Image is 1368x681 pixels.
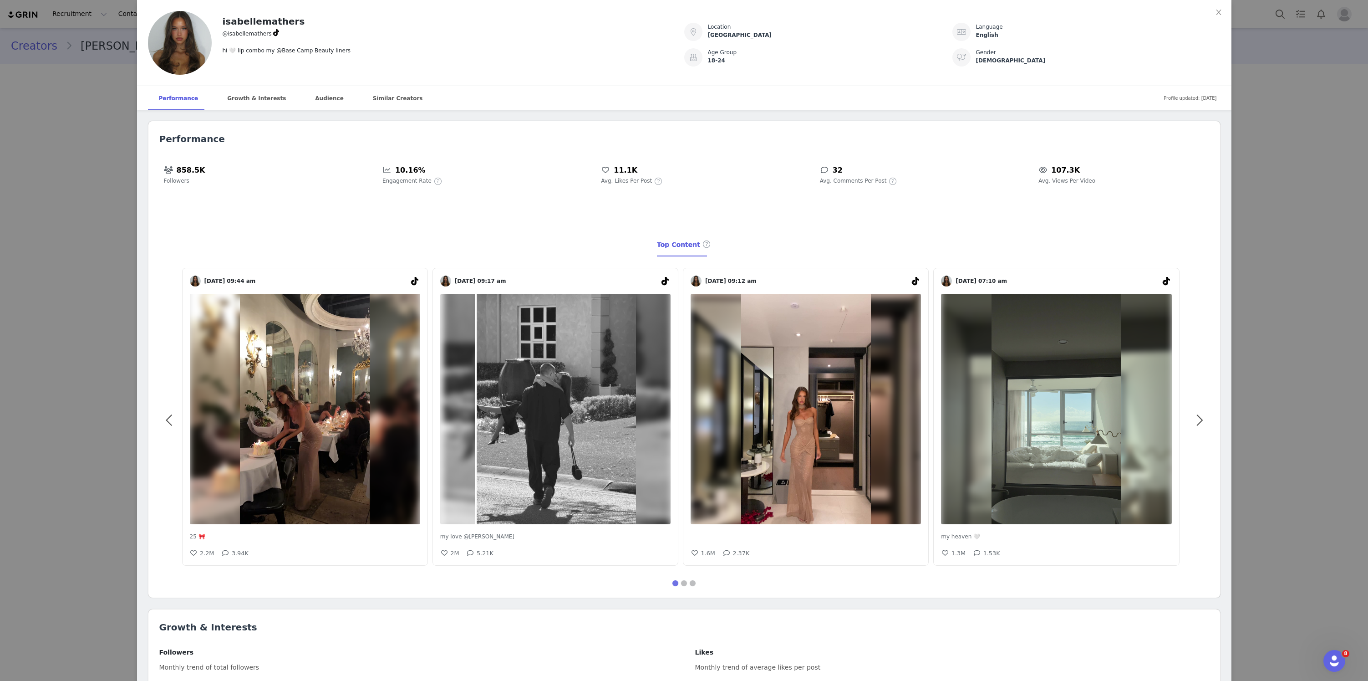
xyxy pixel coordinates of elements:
h5: 1.6M [701,549,715,558]
span: Avg. Comments Per Post [820,177,887,185]
h2: Performance [159,132,1209,146]
img: v2 [440,276,451,287]
img: v2 [190,265,420,553]
div: Age Group [708,48,952,56]
div: Top Content [657,233,711,257]
h5: 107.3K [1051,164,1080,176]
div: Gender [976,48,1221,56]
span: Avg. Likes Per Post [601,177,652,185]
img: Post image [741,294,871,524]
h2: Growth & Interests [159,620,1209,634]
iframe: Intercom live chat [1323,650,1345,672]
span: Followers [164,177,189,185]
div: Location [708,23,952,31]
h5: 1.3M [951,549,966,558]
span: @isabellemathers [223,31,272,37]
img: v2 [148,11,212,75]
h5: 2M [450,549,459,558]
i: icon: close [1215,9,1222,16]
a: [DATE] 07:10 ammy heaven 🤍my heaven 🤍 1.3M 1.53K [933,268,1179,566]
span: Avg. Views Per Video [1038,177,1095,185]
span: Engagement Rate [382,177,432,185]
div: Followers [159,648,673,657]
img: v2 [190,276,201,287]
span: 25 🎀 [190,533,205,540]
div: 18-24 [708,56,952,65]
body: Rich Text Area. Press ALT-0 for help. [7,7,374,17]
span: my heaven 🤍 [941,533,980,540]
h5: 858.5K [177,164,205,176]
span: [DATE] 09:44 am [201,277,409,285]
img: v2 [941,276,952,287]
div: Monthly trend of total followers [159,663,673,672]
div: [GEOGRAPHIC_DATA] [708,31,952,39]
h5: 3.94K [232,549,249,558]
img: 25 🎀 [240,294,370,524]
button: 1 [672,580,679,587]
h5: 2.37K [732,549,749,558]
h5: 32 [833,164,843,176]
span: [DATE] 09:17 am [451,277,660,285]
span: 8 [1342,650,1349,657]
div: Performance [148,86,209,111]
img: my love @Harri Musumeci [475,294,636,524]
span: [DATE] 09:12 am [702,277,910,285]
div: English [976,31,1221,39]
div: Audience [304,86,354,111]
span: Profile updated: [DATE] [1164,88,1216,108]
div: Growth & Interests [216,86,297,111]
h2: isabellemathers [223,15,305,28]
div: hi 🤍 lip combo my @Base Camp Beauty liners [223,39,673,55]
span: my love @[PERSON_NAME] [440,533,514,540]
img: v2 [941,265,1171,553]
a: [DATE] 09:12 amPost image 1.6M 2.37K [683,268,929,566]
a: [DATE] 09:44 am25 🎀25 🎀 2.2M 3.94K [182,268,428,566]
span: [DATE] 07:10 am [952,277,1160,285]
h5: 2.2M [200,549,214,558]
div: Similar Creators [362,86,434,111]
button: 2 [681,580,687,587]
img: v2 [440,265,671,553]
button: 3 [689,580,696,587]
div: Likes [695,648,1209,657]
img: my heaven 🤍 [992,294,1121,524]
img: v2 [691,265,921,553]
div: Language [976,23,1221,31]
img: v2 [691,276,702,287]
h5: 1.53K [983,549,1000,558]
h5: 11.1K [614,164,637,176]
h5: 5.21K [477,549,493,558]
div: Monthly trend of average likes per post [695,663,1209,672]
a: [DATE] 09:17 ammy love @Harri Musumeci my love @[PERSON_NAME] 2M 5.21K [432,268,678,566]
h5: 10.16% [395,164,426,176]
div: [DEMOGRAPHIC_DATA] [976,56,1221,65]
